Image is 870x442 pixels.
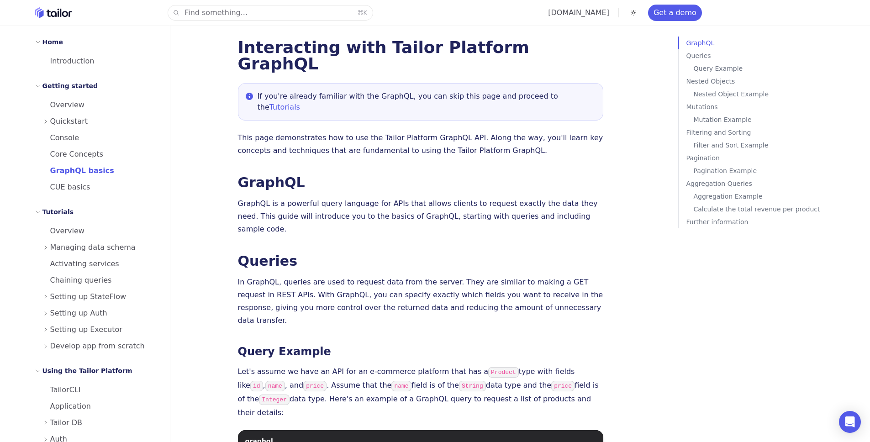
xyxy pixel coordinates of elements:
[694,88,843,100] a: Nested Object Example
[50,241,136,254] span: Managing data schema
[250,381,263,391] code: id
[548,8,609,17] a: [DOMAIN_NAME]
[364,9,368,16] kbd: K
[35,7,72,18] a: Home
[42,206,74,217] h2: Tutorials
[694,190,843,203] a: Aggregation Example
[686,100,843,113] a: Mutations
[39,130,159,146] a: Console
[259,395,290,405] code: Integer
[694,113,843,126] a: Mutation Example
[39,256,159,272] a: Activating services
[551,381,575,391] code: price
[238,39,603,72] h1: Interacting with Tailor Platform GraphQL
[39,223,159,239] a: Overview
[238,345,331,358] a: Query Example
[265,381,285,391] code: name
[648,5,702,21] a: Get a demo
[694,164,843,177] a: Pagination Example
[686,37,843,49] a: GraphQL
[39,402,91,410] span: Application
[686,177,843,190] a: Aggregation Queries
[686,49,843,62] a: Queries
[39,276,112,284] span: Chaining queries
[238,253,298,269] a: Queries
[839,411,861,433] div: Open Intercom Messenger
[39,163,159,179] a: GraphQL basics
[303,381,327,391] code: price
[39,146,159,163] a: Core Concepts
[50,307,107,320] span: Setting up Auth
[238,365,603,419] p: Let's assume we have an API for an e-commerce platform that has a type with fields like , , and ....
[50,323,122,336] span: Setting up Executor
[50,115,88,128] span: Quickstart
[39,259,119,268] span: Activating services
[686,216,843,228] a: Further information
[358,9,364,16] kbd: ⌘
[39,385,81,394] span: TailorCLI
[39,53,159,69] a: Introduction
[42,37,63,47] h2: Home
[39,183,90,191] span: CUE basics
[269,103,300,111] a: Tutorials
[258,91,596,113] p: If you're already familiar with the GraphQL, you can skip this page and proceed to the
[42,80,98,91] h2: Getting started
[238,132,603,157] p: This page demonstrates how to use the Tailor Platform GraphQL API. Along the way, you'll learn ke...
[50,416,83,429] span: Tailor DB
[238,276,603,327] p: In GraphQL, queries are used to request data from the server. They are similar to making a GET re...
[39,133,79,142] span: Console
[39,150,104,158] span: Core Concepts
[686,152,843,164] a: Pagination
[694,139,843,152] a: Filter and Sort Example
[39,398,159,415] a: Application
[686,75,843,88] a: Nested Objects
[238,197,603,236] p: GraphQL is a powerful query language for APIs that allows clients to request exactly the data the...
[694,62,843,75] a: Query Example
[39,100,84,109] span: Overview
[39,382,159,398] a: TailorCLI
[238,174,305,190] a: GraphQL
[168,5,373,20] button: Find something...⌘K
[488,367,519,378] code: Product
[39,166,114,175] span: GraphQL basics
[39,97,159,113] a: Overview
[391,381,411,391] code: name
[628,7,639,18] button: Toggle dark mode
[50,290,127,303] span: Setting up StateFlow
[39,272,159,289] a: Chaining queries
[459,381,486,391] code: String
[39,57,95,65] span: Introduction
[42,365,132,376] h2: Using the Tailor Platform
[50,340,145,353] span: Develop app from scratch
[686,126,843,139] a: Filtering and Sorting
[694,203,843,216] a: Calculate the total revenue per product
[39,179,159,195] a: CUE basics
[39,226,84,235] span: Overview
